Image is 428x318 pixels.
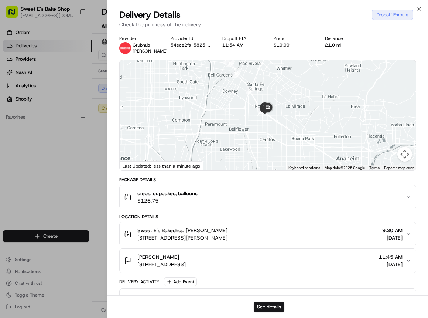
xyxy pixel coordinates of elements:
img: 1736555255976-a54dd68f-1ca7-489b-9aae-adbdc363a1c4 [15,135,21,141]
span: [DATE] [382,234,403,241]
button: Sweet E's Bakeshop [PERSON_NAME][STREET_ADDRESS][PERSON_NAME]9:30 AM[DATE] [120,222,416,246]
button: Add Event [164,277,197,286]
div: We're available if you need us! [33,78,102,84]
div: 15 [226,59,234,67]
a: 📗Knowledge Base [4,162,59,176]
a: Report a map error [384,166,414,170]
a: Terms [369,166,380,170]
span: [PERSON_NAME] [23,135,60,141]
span: Sweet E's Bakeshop [PERSON_NAME] [137,227,227,234]
button: See all [114,95,134,104]
img: 1736555255976-a54dd68f-1ca7-489b-9aae-adbdc363a1c4 [15,115,21,121]
span: Pylon [73,183,89,189]
div: Start new chat [33,71,121,78]
div: $19.99 [274,42,313,48]
button: oreos, cupcakes, balloons$126.75 [120,185,416,209]
div: 16 [232,70,240,78]
span: • [61,135,64,141]
img: 1736555255976-a54dd68f-1ca7-489b-9aae-adbdc363a1c4 [7,71,21,84]
div: Price [274,35,313,41]
div: Distance [325,35,364,41]
span: [PERSON_NAME] [137,253,179,261]
img: 5e692f75ce7d37001a5d71f1 [119,42,131,54]
span: [STREET_ADDRESS] [137,261,186,268]
img: Liam S. [7,128,19,139]
button: Map camera controls [397,147,412,162]
img: Joana Marie Avellanoza [7,108,19,119]
span: [DATE] [103,115,119,121]
div: 💻 [62,166,68,172]
span: 9:30 AM [382,227,403,234]
button: Keyboard shortcuts [288,165,320,170]
div: Delivery Activity [119,279,160,285]
span: [STREET_ADDRESS][PERSON_NAME] [137,234,227,241]
div: 17 [246,86,254,94]
button: Start new chat [126,73,134,82]
div: Dropoff ETA [222,35,262,41]
span: $126.75 [137,197,198,204]
div: Last Updated: less than a minute ago [120,161,203,170]
span: Grubhub [133,42,150,48]
span: Knowledge Base [15,165,57,173]
a: 💻API Documentation [59,162,121,176]
p: Check the progress of the delivery. [119,21,416,28]
div: 📗 [7,166,13,172]
img: Nash [7,7,22,22]
img: Google [121,161,146,170]
img: 1727276513143-84d647e1-66c0-4f92-a045-3c9f9f5dfd92 [16,71,29,84]
a: Open this area in Google Maps (opens a new window) [121,161,146,170]
span: [DATE] [379,261,403,268]
input: Clear [19,48,122,55]
span: • [99,115,102,121]
span: Delivery Details [119,9,181,21]
span: [PERSON_NAME] [133,48,168,54]
div: 18 [258,106,267,114]
button: 54ece2fa-5825-519a-9040-5f6f5b4d7e51 [171,42,210,48]
div: Package Details [119,177,416,183]
button: [PERSON_NAME][STREET_ADDRESS]11:45 AM[DATE] [120,249,416,273]
a: Powered byPylon [52,183,89,189]
div: Provider [119,35,159,41]
p: Welcome 👋 [7,30,134,41]
div: Past conversations [7,96,49,102]
div: Provider Id [171,35,210,41]
span: Map data ©2025 Google [325,166,365,170]
div: 11:54 AM [222,42,262,48]
span: API Documentation [70,165,119,173]
span: [DATE] [65,135,81,141]
div: Location Details [119,214,416,220]
div: 21.0 mi [325,42,364,48]
span: [PERSON_NAME] [PERSON_NAME] [23,115,98,121]
span: oreos, cupcakes, balloons [137,190,198,197]
button: See details [254,302,284,312]
span: 11:45 AM [379,253,403,261]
